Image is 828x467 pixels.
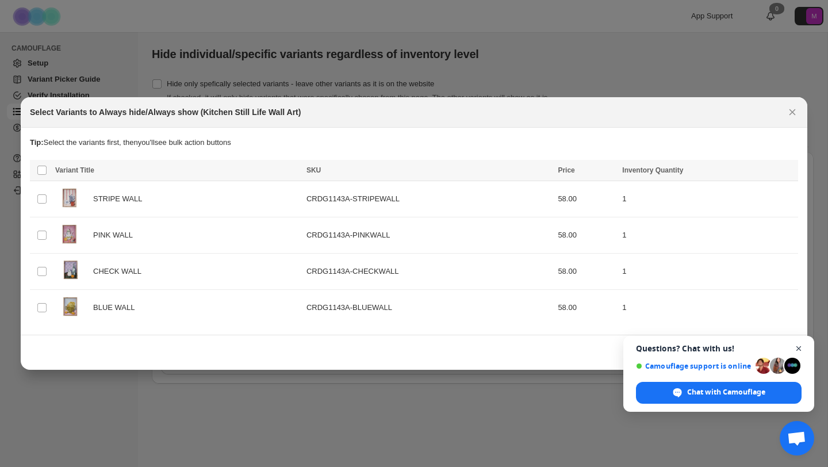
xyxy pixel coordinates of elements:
span: BLUE WALL [93,302,141,313]
span: Camouflage support is online [636,362,752,370]
span: Inventory Quantity [622,166,683,174]
td: CRDG1143A-PINKWALL [303,217,554,254]
strong: Tip: [30,138,44,147]
span: PINK WALL [93,229,139,241]
span: SKU [306,166,321,174]
img: Kitchen_Still_Life_Wall_Art_2.png [55,185,84,213]
td: 1 [619,290,798,326]
span: Variant Title [55,166,94,174]
span: Price [558,166,574,174]
h2: Select Variants to Always hide/Always show (Kitchen Still Life Wall Art) [30,106,301,118]
img: Kitchen_Still_Life_Wall_Art_3.png [55,293,84,322]
td: CRDG1143A-STRIPEWALL [303,181,554,217]
p: Select the variants first, then you'll see bulk action buttons [30,137,798,148]
span: Chat with Camouflage [687,387,765,397]
td: 58.00 [554,217,619,254]
img: Kitchen_Still_Life_Wall_Art_4.png [55,257,84,286]
td: 58.00 [554,290,619,326]
span: STRIPE WALL [93,193,148,205]
span: Chat with Camouflage [636,382,802,404]
td: 1 [619,217,798,254]
td: 58.00 [554,254,619,290]
td: 1 [619,181,798,217]
td: 1 [619,254,798,290]
a: Open chat [780,421,814,455]
button: Close [784,104,800,120]
td: CRDG1143A-BLUEWALL [303,290,554,326]
img: Kitchen_Still_Life_Wall_Art.png [55,221,84,250]
span: Questions? Chat with us! [636,344,802,353]
td: CRDG1143A-CHECKWALL [303,254,554,290]
span: CHECK WALL [93,266,147,277]
td: 58.00 [554,181,619,217]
